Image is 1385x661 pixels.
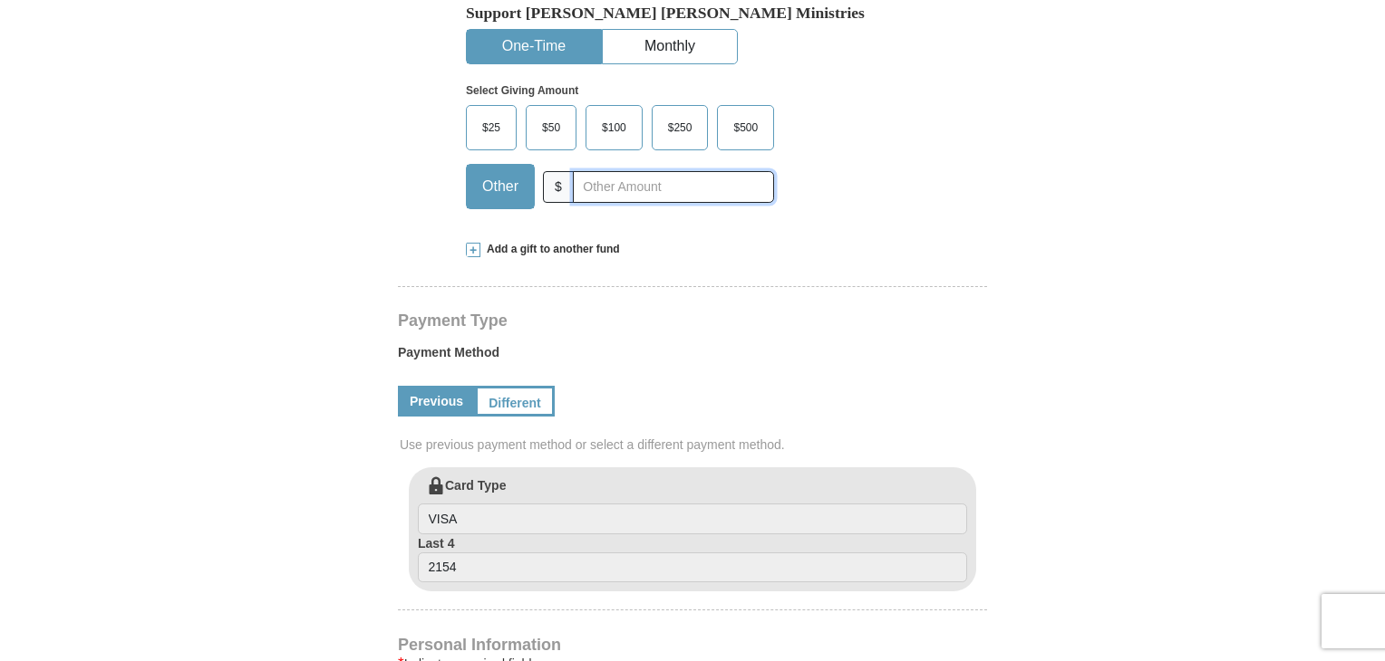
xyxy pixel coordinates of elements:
[473,114,509,141] span: $25
[398,637,987,652] h4: Personal Information
[659,114,702,141] span: $250
[533,114,569,141] span: $50
[573,171,774,203] input: Other Amount
[400,436,989,454] span: Use previous payment method or select a different payment method.
[398,313,987,328] h4: Payment Type
[398,343,987,370] label: Payment Method
[480,242,620,257] span: Add a gift to another fund
[603,30,737,63] button: Monthly
[475,386,555,417] a: Different
[418,552,967,583] input: Last 4
[473,173,528,200] span: Other
[418,534,967,583] label: Last 4
[398,386,475,417] a: Previous
[418,503,967,534] input: Card Type
[593,114,635,141] span: $100
[466,4,919,23] h5: Support [PERSON_NAME] [PERSON_NAME] Ministries
[543,171,574,203] span: $
[418,476,967,534] label: Card Type
[467,30,601,63] button: One-Time
[724,114,767,141] span: $500
[466,84,578,97] strong: Select Giving Amount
